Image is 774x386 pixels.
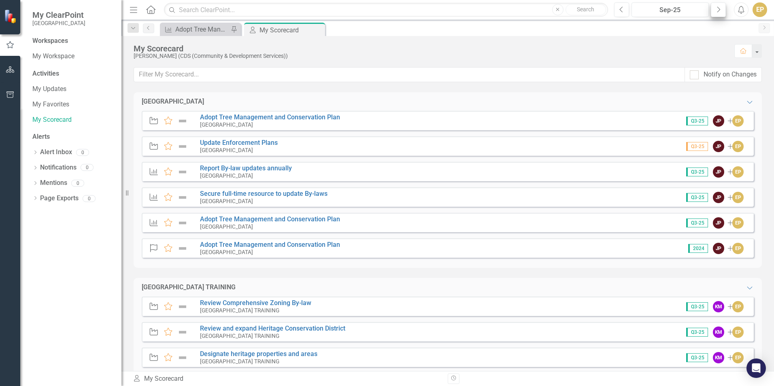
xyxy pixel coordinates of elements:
div: [PERSON_NAME] (CDS (Community & Development Services)) [134,53,726,59]
div: 0 [71,180,84,187]
div: EP [732,301,744,312]
small: [GEOGRAPHIC_DATA] [200,172,253,179]
div: KM [713,301,724,312]
button: Sep-25 [632,2,709,17]
div: [GEOGRAPHIC_DATA] TRAINING [142,283,236,292]
div: 0 [76,149,89,156]
a: Designate heritage properties and areas [200,350,317,358]
a: Mentions [40,178,67,188]
img: Not Defined [177,167,188,177]
div: 0 [81,164,94,171]
a: Alert Inbox [40,148,72,157]
span: Q3-25 [686,168,708,176]
div: JP [713,192,724,203]
input: Filter My Scorecard... [134,67,685,82]
a: Adopt Tree Management and Conservation Plan [162,24,229,34]
div: JP [713,141,724,152]
span: Q3-25 [686,193,708,202]
img: Not Defined [177,302,188,312]
div: EP [732,141,744,152]
a: My Favorites [32,100,113,109]
div: EP [732,327,744,338]
span: Q3-25 [686,218,708,227]
div: KM [713,352,724,363]
a: Page Exports [40,194,79,203]
div: JP [713,243,724,254]
small: [GEOGRAPHIC_DATA] [200,147,253,153]
small: [GEOGRAPHIC_DATA] [200,198,253,204]
div: Workspaces [32,36,68,46]
span: My ClearPoint [32,10,85,20]
img: ClearPoint Strategy [4,9,18,23]
span: Q3-25 [686,117,708,125]
img: Not Defined [177,193,188,202]
small: [GEOGRAPHIC_DATA] [200,249,253,255]
img: Not Defined [177,327,188,337]
div: Activities [32,69,113,78]
div: JP [713,166,724,178]
a: Secure full-time resource to update By-laws [200,190,327,197]
div: EP [732,192,744,203]
a: Review and expand Heritage Conservation District [200,324,345,332]
div: JP [713,217,724,229]
small: [GEOGRAPHIC_DATA] [200,223,253,230]
img: Not Defined [177,116,188,126]
div: EP [732,166,744,178]
img: Not Defined [177,353,188,363]
span: Q3-25 [686,328,708,337]
a: Report By-law updates annually [200,164,292,172]
a: Review Comprehensive Zoning By-law [200,299,311,307]
input: Search ClearPoint... [164,3,608,17]
div: Open Intercom Messenger [746,358,766,378]
small: [GEOGRAPHIC_DATA] TRAINING [200,358,279,365]
div: JP [713,115,724,127]
img: Not Defined [177,218,188,228]
div: EP [732,217,744,229]
a: Notifications [40,163,77,172]
div: Alerts [32,132,113,142]
a: My Updates [32,85,113,94]
div: Notify on Changes [704,70,757,79]
div: Adopt Tree Management and Conservation Plan [175,24,229,34]
button: EP [753,2,767,17]
small: [GEOGRAPHIC_DATA] [200,121,253,128]
span: Q3-25 [686,142,708,151]
div: My Scorecard [259,25,323,35]
div: EP [732,243,744,254]
span: 2024 [688,244,708,253]
span: Q3-25 [686,353,708,362]
div: [GEOGRAPHIC_DATA] [142,97,204,106]
a: Adopt Tree Management and Conservation Plan [200,241,340,248]
small: [GEOGRAPHIC_DATA] [32,20,85,26]
a: My Workspace [32,52,113,61]
div: Sep-25 [634,5,706,15]
a: Update Enforcement Plans [200,139,278,146]
div: EP [732,115,744,127]
div: EP [732,352,744,363]
div: 0 [83,195,96,202]
a: My Scorecard [32,115,113,125]
small: [GEOGRAPHIC_DATA] TRAINING [200,333,279,339]
span: Q3-25 [686,302,708,311]
div: My Scorecard [133,374,442,384]
img: Not Defined [177,142,188,151]
div: KM [713,327,724,338]
div: My Scorecard [134,44,726,53]
a: Adopt Tree Management and Conservation Plan [200,215,340,223]
span: Search [577,6,594,13]
small: [GEOGRAPHIC_DATA] TRAINING [200,307,279,314]
button: Search [566,4,606,15]
a: Adopt Tree Management and Conservation Plan [200,113,340,121]
img: Not Defined [177,244,188,253]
